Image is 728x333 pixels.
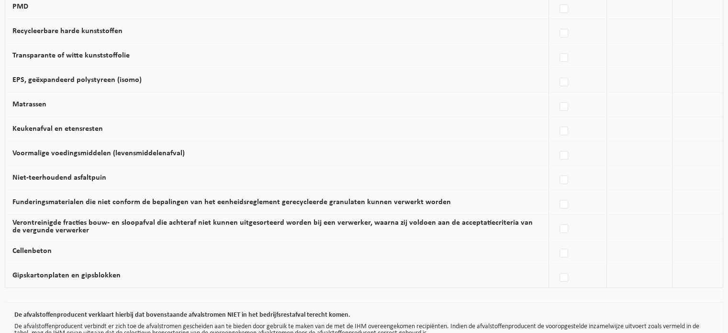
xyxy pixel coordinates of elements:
label: Verontreinigde fracties bouw- en sloopafval die achteraf niet kunnen uitgesorteerd worden bij een... [12,219,533,234]
label: EPS, geëxpandeerd polystyreen (isomo) [12,76,142,84]
label: Voormalige voedingsmiddelen (levensmiddelenafval) [12,149,185,157]
label: Gipskartonplaten en gipsblokken [12,272,121,279]
label: Matrassen [12,101,46,108]
label: Cellenbeton [12,247,52,255]
label: PMD [12,3,28,11]
label: Transparante of witte kunststoffolie [12,52,130,59]
label: Recycleerbare harde kunststoffen [12,27,123,35]
label: Funderingsmaterialen die niet conform de bepalingen van het eenheidsreglement gerecycleerde granu... [12,198,451,206]
b: De afvalstoffenproducent verklaart hierbij dat bovenstaande afvalstromen NIET in het bedrijfsrest... [14,311,350,319]
label: Keukenafval en etensresten [12,125,103,133]
label: Niet-teerhoudend asfaltpuin [12,174,106,182]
